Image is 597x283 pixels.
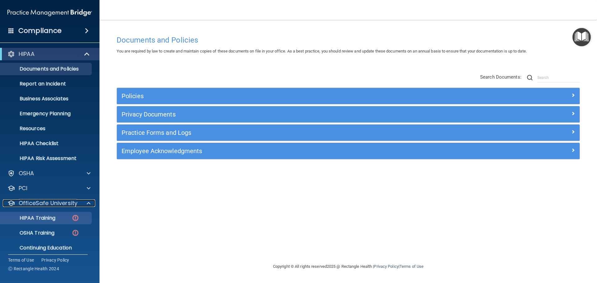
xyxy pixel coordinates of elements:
[7,7,92,19] img: PMB logo
[117,49,527,53] span: You are required by law to create and maintain copies of these documents on file in your office. ...
[527,75,533,80] img: ic-search.3b580494.png
[4,230,54,236] p: OSHA Training
[8,257,34,263] a: Terms of Use
[18,26,62,35] h4: Compliance
[537,73,580,82] input: Search
[4,66,89,72] p: Documents and Policies
[480,74,521,80] span: Search Documents:
[4,81,89,87] p: Report an Incident
[4,155,89,162] p: HIPAA Risk Assessment
[4,245,89,251] p: Continuing Education
[4,96,89,102] p: Business Associates
[122,91,575,101] a: Policies
[8,266,59,272] span: Ⓒ Rectangle Health 2024
[122,93,459,99] h5: Policies
[4,140,89,147] p: HIPAA Checklist
[122,111,459,118] h5: Privacy Documents
[19,199,77,207] p: OfficeSafe University
[122,128,575,138] a: Practice Forms and Logs
[19,170,34,177] p: OSHA
[72,229,79,237] img: danger-circle.6113f641.png
[117,36,580,44] h4: Documents and Policies
[72,214,79,222] img: danger-circle.6113f641.png
[7,170,90,177] a: OSHA
[400,264,423,269] a: Terms of Use
[19,185,27,192] p: PCI
[235,257,462,276] div: Copyright © All rights reserved 2025 @ Rectangle Health | |
[7,50,90,58] a: HIPAA
[19,50,35,58] p: HIPAA
[122,148,459,154] h5: Employee Acknowledgments
[7,199,90,207] a: OfficeSafe University
[41,257,69,263] a: Privacy Policy
[374,264,398,269] a: Privacy Policy
[4,126,89,132] p: Resources
[4,111,89,117] p: Emergency Planning
[4,215,55,221] p: HIPAA Training
[572,28,591,46] button: Open Resource Center
[122,109,575,119] a: Privacy Documents
[122,129,459,136] h5: Practice Forms and Logs
[7,185,90,192] a: PCI
[122,146,575,156] a: Employee Acknowledgments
